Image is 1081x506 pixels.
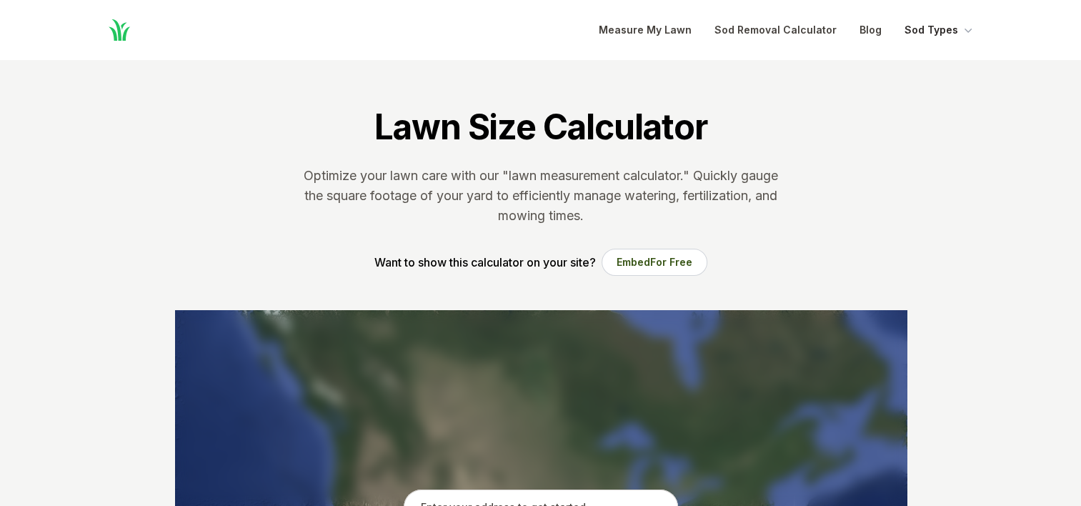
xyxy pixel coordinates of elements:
a: Sod Removal Calculator [714,21,837,39]
p: Want to show this calculator on your site? [374,254,596,271]
p: Optimize your lawn care with our "lawn measurement calculator." Quickly gauge the square footage ... [301,166,781,226]
button: Sod Types [905,21,975,39]
span: For Free [650,256,692,268]
a: Blog [860,21,882,39]
button: EmbedFor Free [602,249,707,276]
h1: Lawn Size Calculator [374,106,707,149]
a: Measure My Lawn [599,21,692,39]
